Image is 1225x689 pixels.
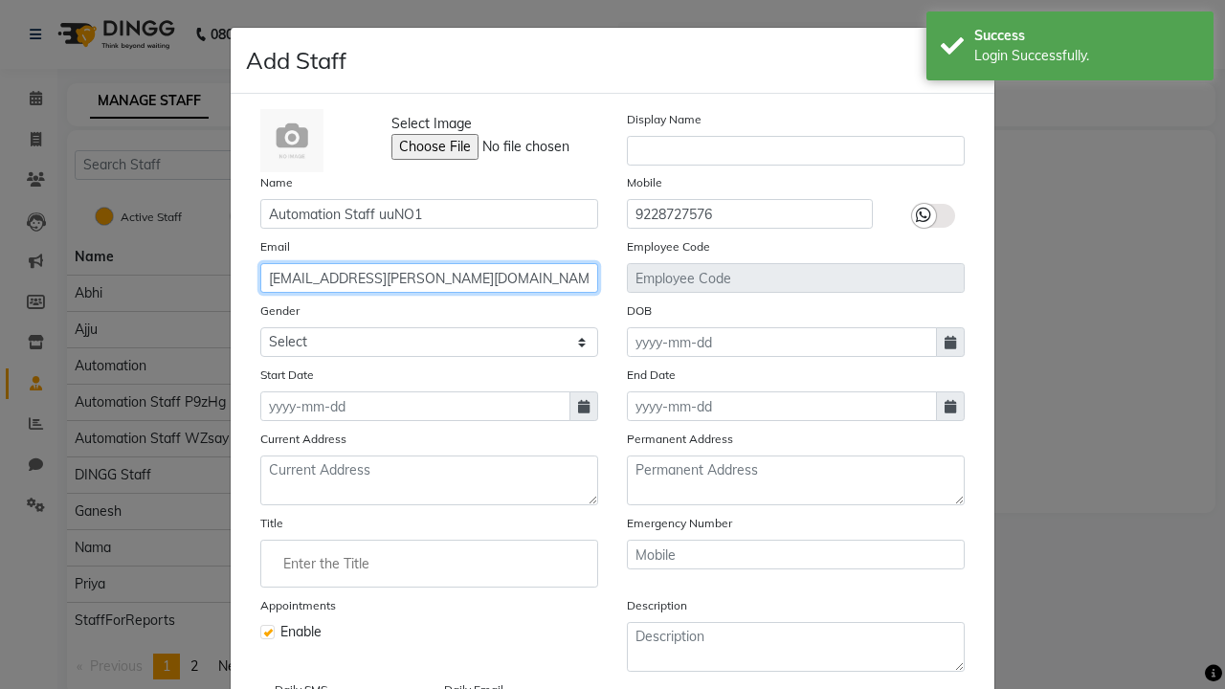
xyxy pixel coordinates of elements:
input: Mobile [627,540,965,569]
input: Select Image [391,134,652,160]
label: Name [260,174,293,191]
label: Display Name [627,111,702,128]
label: Start Date [260,367,314,384]
h4: Add Staff [246,43,346,78]
label: Gender [260,302,300,320]
input: yyyy-mm-dd [627,391,937,421]
label: Appointments [260,597,336,614]
div: Login Successfully. [974,46,1199,66]
label: End Date [627,367,676,384]
span: Enable [280,622,322,642]
span: Select Image [391,114,472,134]
input: Name [260,199,598,229]
label: Email [260,238,290,256]
input: yyyy-mm-dd [260,391,570,421]
label: Emergency Number [627,515,732,532]
input: Mobile [627,199,873,229]
input: Email [260,263,598,293]
input: yyyy-mm-dd [627,327,937,357]
input: Employee Code [627,263,965,293]
label: Description [627,597,687,614]
label: DOB [627,302,652,320]
label: Title [260,515,283,532]
input: Enter the Title [269,545,590,583]
label: Employee Code [627,238,710,256]
label: Current Address [260,431,346,448]
label: Permanent Address [627,431,733,448]
img: Cinque Terre [260,109,323,172]
div: Success [974,26,1199,46]
label: Mobile [627,174,662,191]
